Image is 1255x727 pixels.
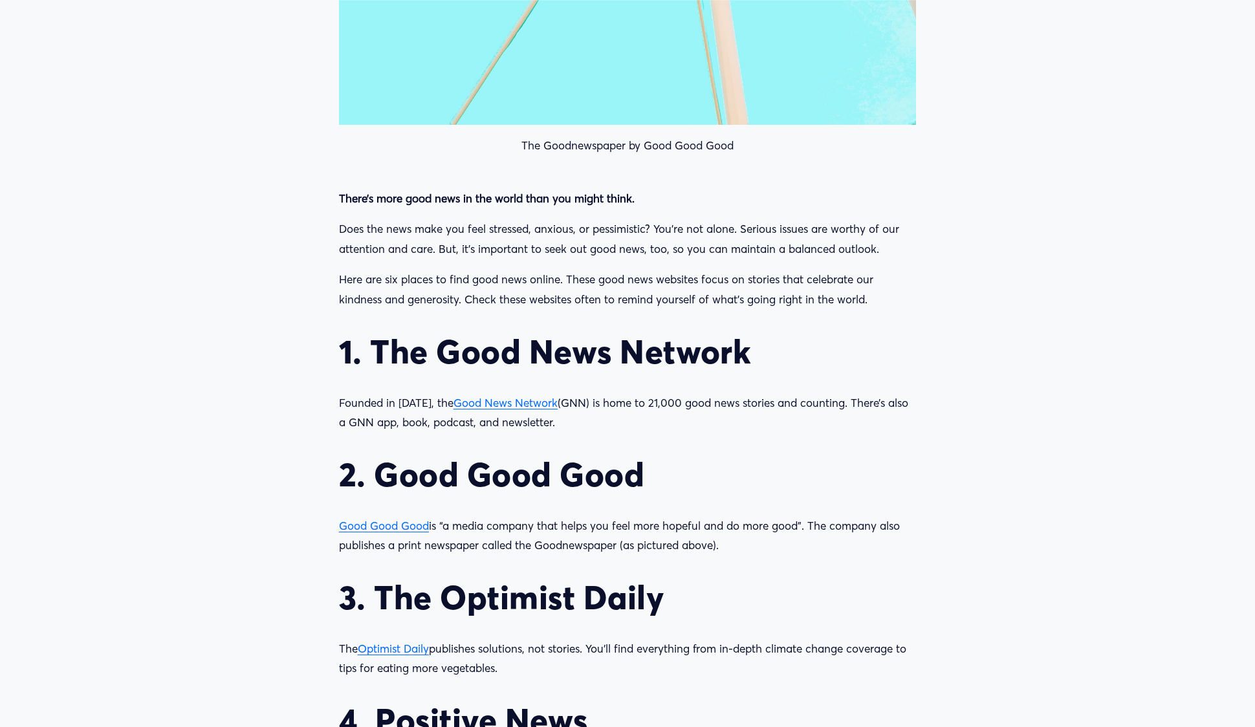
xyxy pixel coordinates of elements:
[339,516,916,556] p: is “a media company that helps you feel more hopeful and do more good”. The company also publishe...
[339,219,916,259] p: Does the news make you feel stressed, anxious, or pessimistic? You’re not alone. Serious issues a...
[339,191,635,205] strong: There’s more good news in the world than you might think.
[358,642,429,655] a: Optimist Daily
[339,639,916,678] p: The publishes solutions, not stories. You’ll find everything from in-depth climate change coverag...
[339,393,916,433] p: Founded in [DATE], the (GNN) is home to 21,000 good news stories and counting. There’s also a GNN...
[339,578,916,617] h2: 3. The Optimist Daily
[339,455,916,494] h2: 2. Good Good Good
[453,396,558,409] a: Good News Network
[339,332,916,371] h2: 1. The Good News Network
[339,136,916,156] p: The Goodnewspaper by Good Good Good
[339,519,429,532] a: Good Good Good
[339,270,916,309] p: Here are six places to find good news online. These good news websites focus on stories that cele...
